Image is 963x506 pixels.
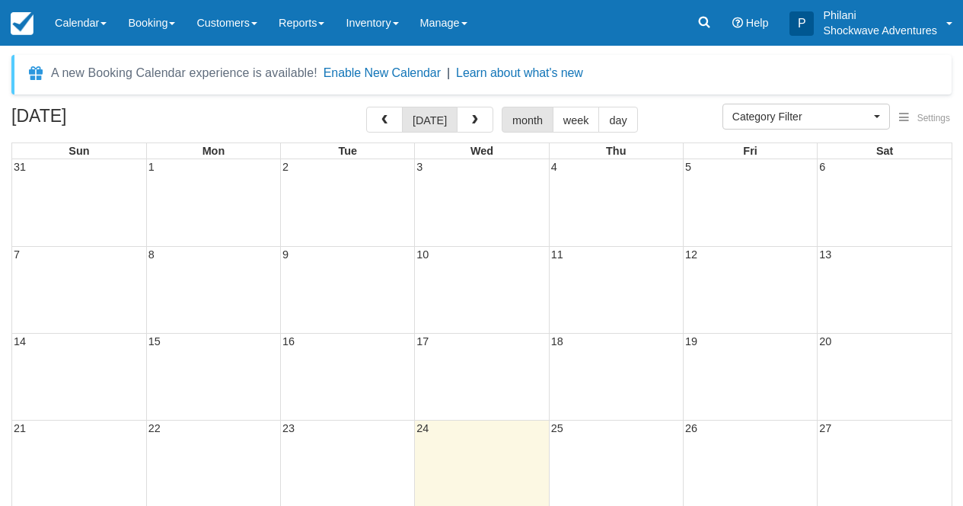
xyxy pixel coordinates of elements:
[324,66,441,81] button: Enable New Calendar
[818,161,827,173] span: 6
[550,161,559,173] span: 4
[746,17,769,29] span: Help
[684,335,699,347] span: 19
[402,107,458,133] button: [DATE]
[917,113,950,123] span: Settings
[447,66,450,79] span: |
[732,109,870,124] span: Category Filter
[11,12,33,35] img: checkfront-main-nav-mini-logo.png
[281,422,296,434] span: 23
[12,248,21,261] span: 7
[743,145,757,157] span: Fri
[502,107,553,133] button: month
[281,335,296,347] span: 16
[147,422,162,434] span: 22
[722,104,890,130] button: Category Filter
[606,145,626,157] span: Thu
[12,422,27,434] span: 21
[684,161,693,173] span: 5
[684,422,699,434] span: 26
[818,335,833,347] span: 20
[147,248,156,261] span: 8
[550,335,565,347] span: 18
[598,107,637,133] button: day
[470,145,493,157] span: Wed
[789,11,814,36] div: P
[823,23,937,38] p: Shockwave Adventures
[12,161,27,173] span: 31
[550,248,565,261] span: 11
[732,18,743,28] i: Help
[415,335,430,347] span: 17
[890,107,959,130] button: Settings
[202,145,225,157] span: Mon
[415,422,430,434] span: 24
[281,161,290,173] span: 2
[818,422,833,434] span: 27
[281,248,290,261] span: 9
[415,248,430,261] span: 10
[51,64,317,82] div: A new Booking Calendar experience is available!
[147,161,156,173] span: 1
[415,161,424,173] span: 3
[550,422,565,434] span: 25
[147,335,162,347] span: 15
[684,248,699,261] span: 12
[12,335,27,347] span: 14
[456,66,583,79] a: Learn about what's new
[11,107,204,135] h2: [DATE]
[876,145,893,157] span: Sat
[823,8,937,23] p: Philani
[553,107,600,133] button: week
[69,145,89,157] span: Sun
[818,248,833,261] span: 13
[338,145,357,157] span: Tue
